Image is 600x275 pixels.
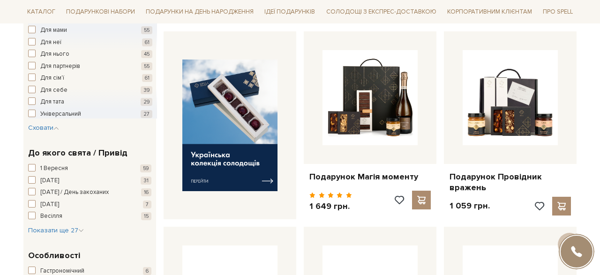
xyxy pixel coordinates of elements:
[142,5,257,19] span: Подарунки на День народження
[142,38,152,46] span: 61
[141,86,152,94] span: 39
[28,97,152,107] button: Для тата 29
[28,200,151,209] button: [DATE] 7
[28,62,152,71] button: Для партнерів 55
[28,226,84,234] span: Показати ще 27
[40,74,64,83] span: Для сім'ї
[140,164,151,172] span: 59
[28,226,84,235] button: Показати ще 27
[182,59,277,191] img: banner
[40,38,61,47] span: Для неї
[40,97,64,107] span: Для тата
[40,164,68,173] span: 1 Вересня
[28,26,152,35] button: Для мами 55
[23,5,59,19] span: Каталог
[28,38,152,47] button: Для неї 61
[141,177,151,185] span: 31
[443,4,536,20] a: Корпоративним клієнтам
[28,124,59,132] span: Сховати
[141,50,152,58] span: 45
[141,26,152,34] span: 55
[141,62,152,70] span: 55
[28,74,152,83] button: Для сім'ї 61
[40,176,59,186] span: [DATE]
[143,267,151,275] span: 6
[28,164,151,173] button: 1 Вересня 59
[28,110,152,119] button: Універсальний 27
[141,98,152,106] span: 29
[28,50,152,59] button: Для нього 45
[143,201,151,208] span: 7
[309,201,352,212] p: 1 649 грн.
[28,123,59,133] button: Сховати
[28,86,152,95] button: Для себе 39
[28,249,80,262] span: Особливості
[322,4,440,20] a: Солодощі з експрес-доставкою
[141,212,151,220] span: 15
[142,74,152,82] span: 61
[40,110,81,119] span: Універсальний
[40,62,80,71] span: Для партнерів
[28,212,151,221] button: Весілля 15
[28,176,151,186] button: [DATE] 31
[40,200,59,209] span: [DATE]
[40,188,109,197] span: [DATE] / День закоханих
[450,171,571,193] a: Подарунок Провідник вражень
[28,147,127,159] span: До якого свята / Привід
[539,5,577,19] span: Про Spell
[62,5,139,19] span: Подарункові набори
[28,188,151,197] button: [DATE] / День закоханих 16
[40,26,67,35] span: Для мами
[141,188,151,196] span: 16
[40,50,69,59] span: Для нього
[309,171,431,182] a: Подарунок Магія моменту
[40,212,62,221] span: Весілля
[261,5,319,19] span: Ідеї подарунків
[450,201,490,211] p: 1 059 грн.
[40,86,67,95] span: Для себе
[141,110,152,118] span: 27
